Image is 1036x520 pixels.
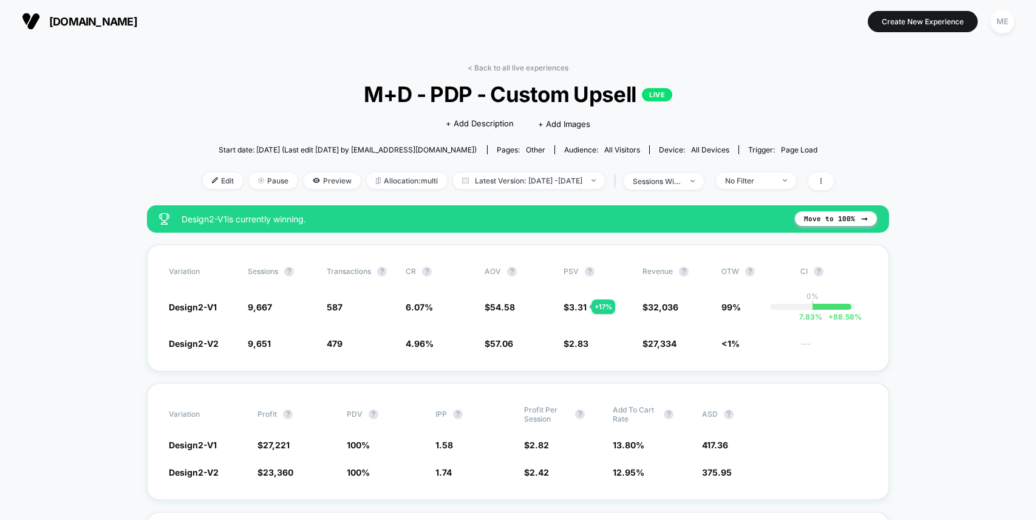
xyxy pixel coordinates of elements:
[18,12,141,31] button: [DOMAIN_NAME]
[485,302,515,312] span: $
[159,213,169,225] img: success_star
[811,301,814,310] p: |
[781,145,817,154] span: Page Load
[642,338,676,349] span: $
[257,409,277,419] span: Profit
[406,338,434,349] span: 4.96 %
[748,145,817,154] div: Trigger:
[642,88,672,101] p: LIVE
[564,338,588,349] span: $
[347,440,370,450] span: 100 %
[648,302,678,312] span: 32,036
[800,267,867,276] span: CI
[814,267,823,276] button: ?
[564,267,579,276] span: PSV
[182,214,783,224] span: Design2-V1 is currently winning.
[648,338,676,349] span: 27,334
[462,177,469,183] img: calendar
[248,338,271,349] span: 9,651
[530,467,549,477] span: 2.42
[725,176,774,185] div: No Filter
[642,267,673,276] span: Revenue
[169,338,219,349] span: Design2-V2
[721,302,741,312] span: 99%
[257,440,290,450] span: $
[169,405,236,423] span: Variation
[530,440,549,450] span: 2.82
[406,302,433,312] span: 6.07 %
[987,9,1018,34] button: ME
[507,267,517,276] button: ?
[524,405,569,423] span: Profit Per Session
[799,312,822,321] span: 7.83 %
[642,302,678,312] span: $
[569,338,588,349] span: 2.83
[604,145,640,154] span: All Visitors
[203,173,243,189] span: Edit
[664,409,673,419] button: ?
[524,467,549,477] span: $
[453,409,463,419] button: ?
[721,338,740,349] span: <1%
[679,267,689,276] button: ?
[585,267,595,276] button: ?
[575,409,585,419] button: ?
[611,173,624,190] span: |
[613,467,644,477] span: 12.95 %
[258,177,264,183] img: end
[377,267,387,276] button: ?
[347,409,363,419] span: PDV
[435,440,453,450] span: 1.58
[721,267,788,276] span: OTW
[702,467,732,477] span: 375.95
[406,267,416,276] span: CR
[591,299,615,314] div: + 17 %
[212,177,218,183] img: edit
[569,302,587,312] span: 3.31
[564,302,587,312] span: $
[485,267,501,276] span: AOV
[822,312,862,321] span: 88.58 %
[691,145,729,154] span: all devices
[497,145,545,154] div: Pages:
[724,409,734,419] button: ?
[234,81,802,107] span: M+D - PDP - Custom Upsell
[446,118,514,130] span: + Add Description
[868,11,978,32] button: Create New Experience
[613,405,658,423] span: Add To Cart Rate
[490,302,515,312] span: 54.58
[783,179,787,182] img: end
[468,63,568,72] a: < Back to all live experiences
[485,338,513,349] span: $
[745,267,755,276] button: ?
[800,340,867,349] span: ---
[263,467,293,477] span: 23,360
[248,267,278,276] span: Sessions
[690,180,695,182] img: end
[248,302,272,312] span: 9,667
[369,409,378,419] button: ?
[169,267,236,276] span: Variation
[702,440,728,450] span: 417.36
[633,177,681,186] div: sessions with impression
[284,267,294,276] button: ?
[702,409,718,419] span: ASD
[263,440,290,450] span: 27,221
[538,119,590,129] span: + Add Images
[806,292,819,301] p: 0%
[169,302,217,312] span: Design2-V1
[49,15,137,28] span: [DOMAIN_NAME]
[327,302,342,312] span: 587
[564,145,640,154] div: Audience:
[22,12,40,30] img: Visually logo
[327,267,371,276] span: Transactions
[435,467,452,477] span: 1.74
[453,173,605,189] span: Latest Version: [DATE] - [DATE]
[795,211,877,226] button: Move to 100%
[367,173,447,189] span: Allocation: multi
[327,338,342,349] span: 479
[613,440,644,450] span: 13.80 %
[304,173,361,189] span: Preview
[169,440,217,450] span: Design2-V1
[649,145,738,154] span: Device:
